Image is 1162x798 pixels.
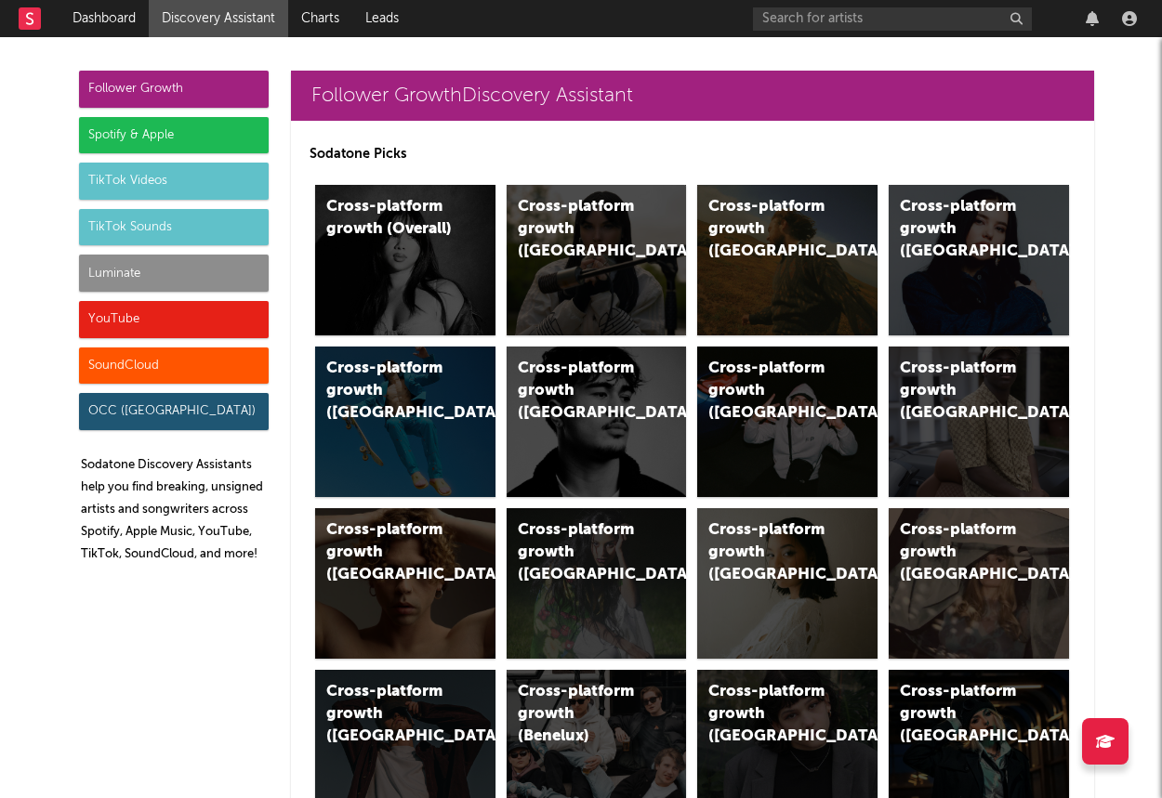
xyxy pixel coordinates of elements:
[900,358,1026,425] div: Cross-platform growth ([GEOGRAPHIC_DATA])
[326,681,453,748] div: Cross-platform growth ([GEOGRAPHIC_DATA])
[507,508,687,659] a: Cross-platform growth ([GEOGRAPHIC_DATA])
[79,209,269,246] div: TikTok Sounds
[326,358,453,425] div: Cross-platform growth ([GEOGRAPHIC_DATA])
[518,681,644,748] div: Cross-platform growth (Benelux)
[900,519,1026,586] div: Cross-platform growth ([GEOGRAPHIC_DATA])
[79,163,269,200] div: TikTok Videos
[326,196,453,241] div: Cross-platform growth (Overall)
[697,185,878,335] a: Cross-platform growth ([GEOGRAPHIC_DATA])
[79,117,269,154] div: Spotify & Apple
[315,185,495,335] a: Cross-platform growth (Overall)
[697,347,878,497] a: Cross-platform growth ([GEOGRAPHIC_DATA]/GSA)
[753,7,1032,31] input: Search for artists
[79,347,269,385] div: SoundCloud
[310,143,1076,165] p: Sodatone Picks
[708,681,835,748] div: Cross-platform growth ([GEOGRAPHIC_DATA])
[79,301,269,338] div: YouTube
[889,508,1069,659] a: Cross-platform growth ([GEOGRAPHIC_DATA])
[81,454,269,566] p: Sodatone Discovery Assistants help you find breaking, unsigned artists and songwriters across Spo...
[291,71,1094,121] a: Follower GrowthDiscovery Assistant
[708,196,835,263] div: Cross-platform growth ([GEOGRAPHIC_DATA])
[900,681,1026,748] div: Cross-platform growth ([GEOGRAPHIC_DATA])
[518,519,644,586] div: Cross-platform growth ([GEOGRAPHIC_DATA])
[900,196,1026,263] div: Cross-platform growth ([GEOGRAPHIC_DATA])
[697,508,878,659] a: Cross-platform growth ([GEOGRAPHIC_DATA])
[79,255,269,292] div: Luminate
[315,347,495,497] a: Cross-platform growth ([GEOGRAPHIC_DATA])
[79,393,269,430] div: OCC ([GEOGRAPHIC_DATA])
[315,508,495,659] a: Cross-platform growth ([GEOGRAPHIC_DATA])
[507,347,687,497] a: Cross-platform growth ([GEOGRAPHIC_DATA])
[889,347,1069,497] a: Cross-platform growth ([GEOGRAPHIC_DATA])
[326,519,453,586] div: Cross-platform growth ([GEOGRAPHIC_DATA])
[507,185,687,335] a: Cross-platform growth ([GEOGRAPHIC_DATA])
[518,196,644,263] div: Cross-platform growth ([GEOGRAPHIC_DATA])
[889,185,1069,335] a: Cross-platform growth ([GEOGRAPHIC_DATA])
[708,358,835,425] div: Cross-platform growth ([GEOGRAPHIC_DATA]/GSA)
[518,358,644,425] div: Cross-platform growth ([GEOGRAPHIC_DATA])
[708,519,835,586] div: Cross-platform growth ([GEOGRAPHIC_DATA])
[79,71,269,108] div: Follower Growth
